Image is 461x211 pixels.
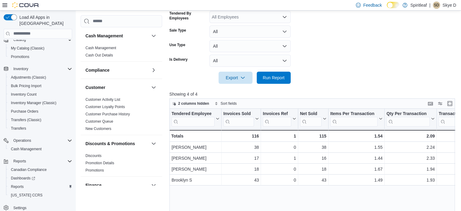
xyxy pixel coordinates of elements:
[11,158,28,165] button: Reports
[263,132,296,140] div: 1
[11,100,56,105] span: Inventory Manager (Classic)
[330,132,382,140] div: 1.54
[8,99,72,107] span: Inventory Manager (Classic)
[6,174,75,182] a: Dashboards
[11,126,26,131] span: Transfers
[330,111,378,126] div: Items Per Transaction
[85,119,113,124] a: Customer Queue
[85,119,113,124] span: Customer Queue
[169,57,188,62] label: Is Delivery
[223,111,254,126] div: Invoices Sold
[6,124,75,133] button: Transfers
[85,84,105,90] h3: Customer
[81,152,162,176] div: Discounts & Promotions
[85,33,149,39] button: Cash Management
[85,33,123,39] h3: Cash Management
[85,53,113,57] a: Cash Out Details
[11,36,28,43] button: Catalog
[263,75,285,81] span: Run Report
[85,46,116,50] span: Cash Management
[6,99,75,107] button: Inventory Manager (Classic)
[11,176,35,181] span: Dashboards
[85,84,149,90] button: Customer
[386,111,430,117] div: Qty Per Transaction
[85,141,149,147] button: Discounts & Promotions
[11,75,46,80] span: Adjustments (Classic)
[150,140,157,147] button: Discounts & Promotions
[8,175,38,182] a: Dashboards
[85,182,149,188] button: Finance
[8,125,28,132] a: Transfers
[434,2,439,9] span: SD
[330,155,383,162] div: 1.44
[11,137,34,144] button: Operations
[11,54,29,59] span: Promotions
[85,168,104,173] span: Promotions
[363,2,382,8] span: Feedback
[11,193,42,198] span: [US_STATE] CCRS
[8,108,41,115] a: Purchase Orders
[263,111,296,126] button: Invoices Ref
[8,99,59,107] a: Inventory Manager (Classic)
[223,176,259,184] div: 43
[85,161,114,165] span: Promotion Details
[85,97,120,102] a: Customer Activity List
[300,111,321,126] div: Net Sold
[386,165,435,173] div: 1.94
[85,154,102,158] a: Discounts
[8,91,39,98] a: Inventory Count
[169,43,185,47] label: Use Type
[13,159,26,164] span: Reports
[85,127,111,131] a: New Customers
[209,40,291,52] button: All
[387,2,399,8] input: Dark Mode
[11,65,72,73] span: Inventory
[386,111,430,126] div: Qty Per Transaction
[11,92,37,97] span: Inventory Count
[429,2,430,9] p: |
[150,182,157,189] button: Finance
[1,157,75,165] button: Reports
[172,155,219,162] div: [PERSON_NAME]
[263,176,296,184] div: 0
[150,66,157,74] button: Compliance
[330,144,383,151] div: 1.55
[178,101,209,106] span: 2 columns hidden
[8,53,72,60] span: Promotions
[263,111,291,117] div: Invoices Ref
[8,125,72,132] span: Transfers
[8,116,44,124] a: Transfers (Classic)
[209,55,291,67] button: All
[13,37,26,42] span: Catalog
[172,165,219,173] div: [PERSON_NAME]
[13,206,26,210] span: Settings
[85,112,130,116] a: Customer Purchase History
[300,155,326,162] div: 16
[81,96,162,135] div: Customer
[169,11,207,21] label: Tendered By Employees
[330,176,383,184] div: 1.49
[85,161,114,165] a: Promotion Details
[8,116,72,124] span: Transfers (Classic)
[150,84,157,91] button: Customer
[150,32,157,39] button: Cash Management
[172,111,215,126] div: Tendered Employee
[8,108,72,115] span: Purchase Orders
[8,45,72,52] span: My Catalog (Classic)
[85,182,102,188] h3: Finance
[410,2,427,9] p: Spiritleaf
[330,111,382,126] button: Items Per Transaction
[223,165,259,173] div: 18
[11,158,72,165] span: Reports
[8,53,32,60] a: Promotions
[223,111,259,126] button: Invoices Sold
[85,105,125,109] a: Customer Loyalty Points
[263,165,296,173] div: 0
[17,14,72,26] span: Load All Apps in [GEOGRAPHIC_DATA]
[222,72,249,84] span: Export
[6,165,75,174] button: Canadian Compliance
[386,155,435,162] div: 2.33
[6,145,75,153] button: Cash Management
